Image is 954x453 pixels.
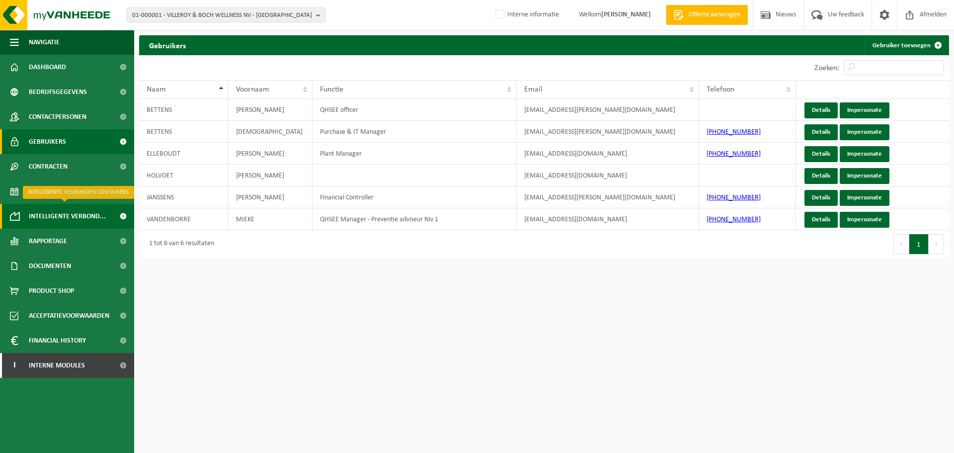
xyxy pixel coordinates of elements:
[804,190,838,206] a: Details
[139,121,229,143] td: BETTENS
[29,55,66,80] span: Dashboard
[313,121,517,143] td: Purchase & IT Manager
[804,102,838,118] a: Details
[313,186,517,208] td: Financial Controller
[909,234,929,254] button: 1
[29,154,68,179] span: Contracten
[139,165,229,186] td: HOLVOET
[229,121,313,143] td: [DEMOGRAPHIC_DATA]
[840,212,889,228] a: Impersonate
[29,129,66,154] span: Gebruikers
[517,208,699,230] td: [EMAIL_ADDRESS][DOMAIN_NAME]
[127,7,325,22] button: 01-000001 - VILLEROY & BOCH WELLNESS NV - [GEOGRAPHIC_DATA]
[139,99,229,121] td: BETTENS
[236,86,269,93] span: Voornaam
[707,128,761,136] a: [PHONE_NUMBER]
[814,64,839,72] label: Zoeken:
[132,8,312,23] span: 01-000001 - VILLEROY & BOCH WELLNESS NV - [GEOGRAPHIC_DATA]
[804,168,838,184] a: Details
[29,278,74,303] span: Product Shop
[865,35,948,55] a: Gebruiker toevoegen
[840,146,889,162] a: Impersonate
[147,86,166,93] span: Naam
[666,5,748,25] a: Offerte aanvragen
[313,99,517,121] td: QHSEE officer
[229,143,313,165] td: [PERSON_NAME]
[929,234,944,254] button: Next
[229,208,313,230] td: MIEKE
[229,99,313,121] td: [PERSON_NAME]
[804,124,838,140] a: Details
[29,353,85,378] span: Interne modules
[139,186,229,208] td: JANSSENS
[29,104,86,129] span: Contactpersonen
[517,99,699,121] td: [EMAIL_ADDRESS][PERSON_NAME][DOMAIN_NAME]
[517,186,699,208] td: [EMAIL_ADDRESS][PERSON_NAME][DOMAIN_NAME]
[29,303,109,328] span: Acceptatievoorwaarden
[840,190,889,206] a: Impersonate
[139,35,196,55] h2: Gebruikers
[229,186,313,208] td: [PERSON_NAME]
[707,216,761,223] a: [PHONE_NUMBER]
[707,86,734,93] span: Telefoon
[840,168,889,184] a: Impersonate
[517,121,699,143] td: [EMAIL_ADDRESS][PERSON_NAME][DOMAIN_NAME]
[524,86,543,93] span: Email
[493,7,559,22] label: Interne informatie
[517,165,699,186] td: [EMAIL_ADDRESS][DOMAIN_NAME]
[804,212,838,228] a: Details
[893,234,909,254] button: Previous
[686,10,743,20] span: Offerte aanvragen
[29,204,106,229] span: Intelligente verbond...
[707,150,761,158] a: [PHONE_NUMBER]
[10,353,19,378] span: I
[229,165,313,186] td: [PERSON_NAME]
[29,254,71,278] span: Documenten
[840,102,889,118] a: Impersonate
[517,143,699,165] td: [EMAIL_ADDRESS][DOMAIN_NAME]
[320,86,343,93] span: Functie
[144,235,214,253] div: 1 tot 6 van 6 resultaten
[139,143,229,165] td: ELLEBOUDT
[840,124,889,140] a: Impersonate
[29,229,67,254] span: Rapportage
[313,208,517,230] td: QHSEE Manager - Preventie adviseur Niv 1
[313,143,517,165] td: Plant Manager
[139,208,229,230] td: VANDENBORRE
[707,194,761,201] a: [PHONE_NUMBER]
[29,328,86,353] span: Financial History
[601,11,651,18] strong: [PERSON_NAME]
[29,30,60,55] span: Navigatie
[29,179,60,204] span: Kalender
[29,80,87,104] span: Bedrijfsgegevens
[804,146,838,162] a: Details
